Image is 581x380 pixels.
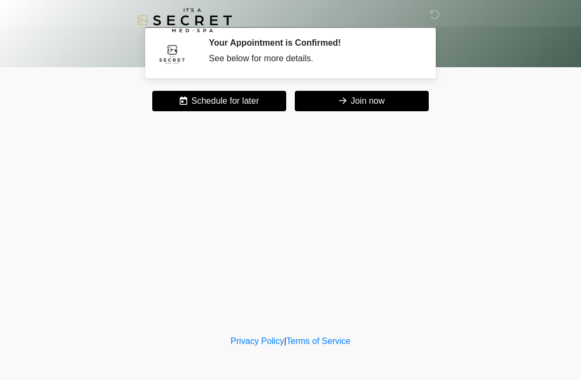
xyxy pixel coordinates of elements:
a: Privacy Policy [231,336,285,346]
img: It's A Secret Med Spa Logo [137,8,232,32]
div: See below for more details. [209,52,417,65]
button: Join now [295,91,429,111]
img: Agent Avatar [156,38,188,70]
a: Terms of Service [286,336,350,346]
button: Schedule for later [152,91,286,111]
a: | [284,336,286,346]
h2: Your Appointment is Confirmed! [209,38,417,48]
